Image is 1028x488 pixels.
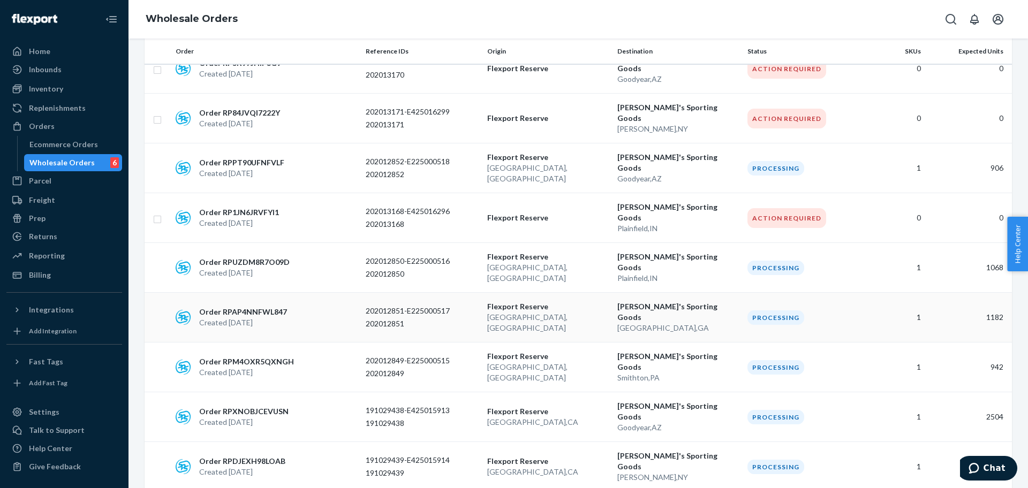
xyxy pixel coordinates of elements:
[199,218,279,228] p: Created [DATE]
[176,111,191,126] img: sps-commerce logo
[6,403,122,421] a: Settings
[617,422,739,433] p: Goodyear , AZ
[6,100,122,117] a: Replenishments
[199,68,281,79] p: Created [DATE]
[925,143,1012,193] td: 906
[199,467,285,477] p: Created [DATE]
[6,353,122,370] button: Fast Tags
[487,417,609,428] p: [GEOGRAPHIC_DATA] , CA
[199,406,289,417] p: Order RPXNOBJCEVUSN
[925,44,1012,94] td: 0
[747,161,804,176] div: Processing
[366,355,451,366] p: 202012849-E225000515
[199,268,290,278] p: Created [DATE]
[613,39,743,64] th: Destination
[366,418,451,429] p: 191029438
[29,250,65,261] div: Reporting
[747,109,826,128] div: Action Required
[29,461,81,472] div: Give Feedback
[925,39,1012,64] th: Expected Units
[6,172,122,189] a: Parcel
[29,83,63,94] div: Inventory
[1007,217,1028,271] button: Help Center
[747,460,804,474] div: Processing
[176,360,191,375] img: sps-commerce logo
[6,192,122,209] a: Freight
[199,157,284,168] p: Order RPPT90UFNFVLF
[617,74,739,85] p: Goodyear , AZ
[925,94,1012,143] td: 0
[6,228,122,245] a: Returns
[617,173,739,184] p: Goodyear , AZ
[6,61,122,78] a: Inbounds
[747,59,826,79] div: Action Required
[865,39,925,64] th: SKUs
[29,270,51,280] div: Billing
[361,39,483,64] th: Reference IDs
[366,169,451,180] p: 202012852
[199,356,294,367] p: Order RPM4OXR5QXNGH
[925,193,1012,243] td: 0
[617,251,739,273] p: [PERSON_NAME]'s Sporting Goods
[617,223,739,234] p: Plainfield , IN
[29,157,95,168] div: Wholesale Orders
[617,351,739,372] p: [PERSON_NAME]'s Sporting Goods
[24,136,123,153] a: Ecommerce Orders
[487,362,609,383] p: [GEOGRAPHIC_DATA] , [GEOGRAPHIC_DATA]
[925,342,1012,392] td: 942
[199,367,294,378] p: Created [DATE]
[171,39,361,64] th: Order
[865,193,925,243] td: 0
[487,301,609,312] p: Flexport Reserve
[29,213,46,224] div: Prep
[366,269,451,279] p: 202012850
[199,207,279,218] p: Order RP1JN6JRVFYI1
[366,318,451,329] p: 202012851
[617,301,739,323] p: [PERSON_NAME]'s Sporting Goods
[366,368,451,379] p: 202012849
[176,459,191,474] img: sps-commerce logo
[483,39,613,64] th: Origin
[199,257,290,268] p: Order RPUZDM8R7O09D
[366,306,451,316] p: 202012851-E225000517
[865,143,925,193] td: 1
[487,406,609,417] p: Flexport Reserve
[617,152,739,173] p: [PERSON_NAME]'s Sporting Goods
[110,157,119,168] div: 6
[366,405,451,416] p: 191029438-E425015913
[199,108,280,118] p: Order RP84JVQI7222Y
[940,9,962,30] button: Open Search Box
[865,44,925,94] td: 0
[199,417,289,428] p: Created [DATE]
[366,206,451,217] p: 202013168-E425016296
[6,266,122,284] a: Billing
[617,202,739,223] p: [PERSON_NAME]'s Sporting Goods
[176,61,191,76] img: sps-commerce logo
[617,124,739,134] p: [PERSON_NAME] , NY
[487,312,609,333] p: [GEOGRAPHIC_DATA] , [GEOGRAPHIC_DATA]
[29,425,85,436] div: Talk to Support
[29,326,77,335] div: Add Integration
[617,401,739,422] p: [PERSON_NAME]'s Sporting Goods
[487,152,609,163] p: Flexport Reserve
[865,392,925,442] td: 1
[6,440,122,457] a: Help Center
[24,154,123,171] a: Wholesale Orders6
[29,443,72,454] div: Help Center
[199,307,287,317] p: Order RPAP4NNFWL847
[29,407,59,417] div: Settings
[743,39,865,64] th: Status
[29,378,67,387] div: Add Fast Tag
[199,168,284,179] p: Created [DATE]
[29,64,62,75] div: Inbounds
[6,118,122,135] a: Orders
[487,251,609,262] p: Flexport Reserve
[29,121,55,132] div: Orders
[199,456,285,467] p: Order RPDJEXH98LOAB
[6,422,122,439] button: Talk to Support
[101,9,122,30] button: Close Navigation
[6,43,122,60] a: Home
[176,260,191,275] img: sps-commerce logo
[29,139,98,150] div: Ecommerce Orders
[617,372,739,383] p: Smithton , PA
